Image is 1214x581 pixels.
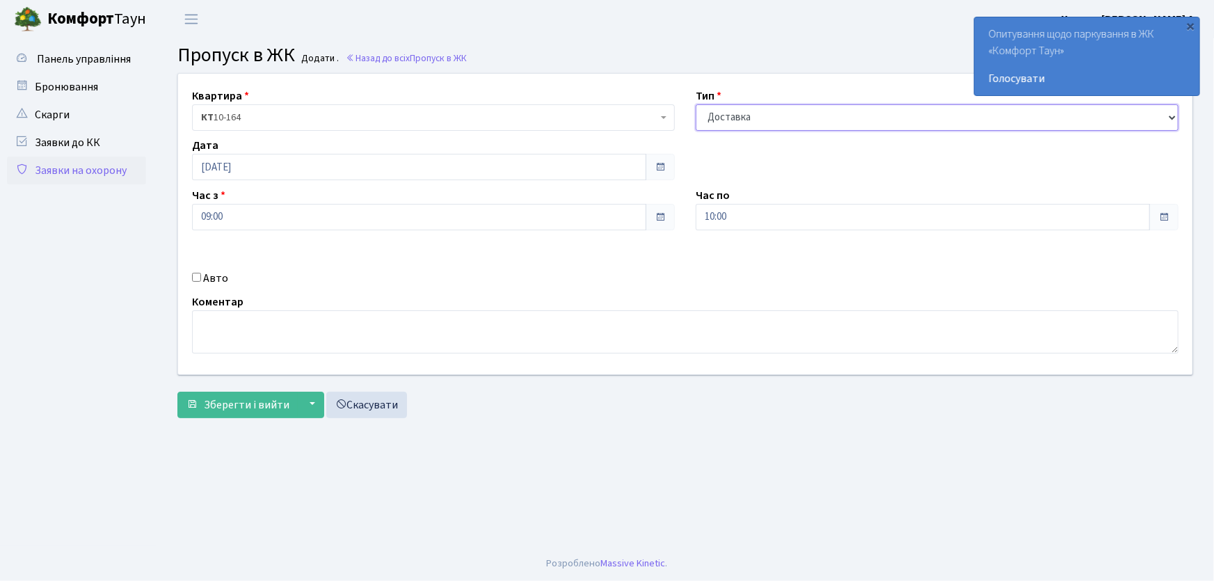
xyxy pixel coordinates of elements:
[174,8,209,31] button: Переключити навігацію
[410,51,467,65] span: Пропуск в ЖК
[47,8,114,30] b: Комфорт
[192,88,249,104] label: Квартира
[1061,11,1197,28] a: Цитрус [PERSON_NAME] А.
[547,556,668,571] div: Розроблено .
[7,73,146,101] a: Бронювання
[696,88,721,104] label: Тип
[346,51,467,65] a: Назад до всіхПропуск в ЖК
[177,41,295,69] span: Пропуск в ЖК
[204,397,289,413] span: Зберегти і вийти
[192,294,243,310] label: Коментар
[326,392,407,418] a: Скасувати
[203,270,228,287] label: Авто
[7,157,146,184] a: Заявки на охорону
[989,70,1185,87] a: Голосувати
[7,45,146,73] a: Панель управління
[601,556,666,571] a: Massive Kinetic
[7,101,146,129] a: Скарги
[696,187,730,204] label: Час по
[192,104,675,131] span: <b>КТ</b>&nbsp;&nbsp;&nbsp;&nbsp;10-164
[201,111,214,125] b: КТ
[299,53,340,65] small: Додати .
[192,187,225,204] label: Час з
[7,129,146,157] a: Заявки до КК
[1184,19,1198,33] div: ×
[1061,12,1197,27] b: Цитрус [PERSON_NAME] А.
[192,137,218,154] label: Дата
[14,6,42,33] img: logo.png
[975,17,1199,95] div: Опитування щодо паркування в ЖК «Комфорт Таун»
[177,392,298,418] button: Зберегти і вийти
[37,51,131,67] span: Панель управління
[201,111,657,125] span: <b>КТ</b>&nbsp;&nbsp;&nbsp;&nbsp;10-164
[47,8,146,31] span: Таун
